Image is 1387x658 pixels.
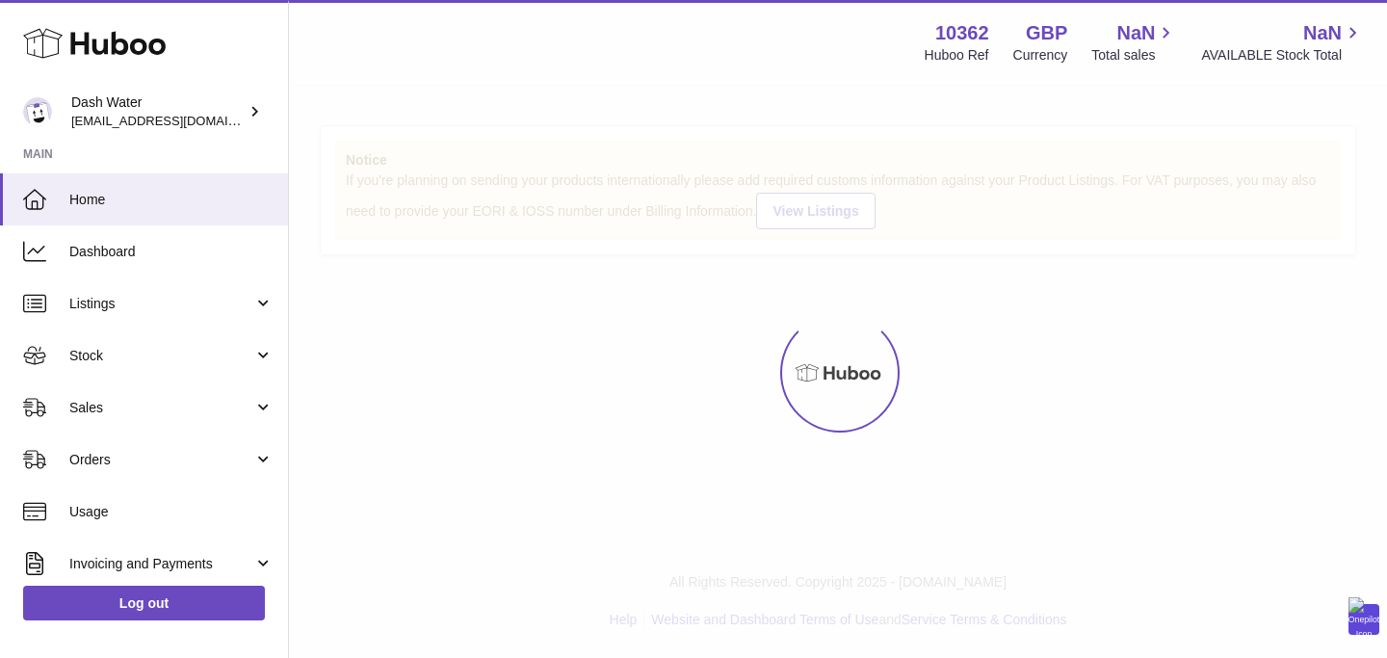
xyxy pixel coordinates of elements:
[935,20,989,46] strong: 10362
[1303,20,1342,46] span: NaN
[23,586,265,620] a: Log out
[69,295,253,313] span: Listings
[69,347,253,365] span: Stock
[69,399,253,417] span: Sales
[925,46,989,65] div: Huboo Ref
[69,243,274,261] span: Dashboard
[71,113,283,128] span: [EMAIL_ADDRESS][DOMAIN_NAME]
[1013,46,1068,65] div: Currency
[1201,46,1364,65] span: AVAILABLE Stock Total
[69,503,274,521] span: Usage
[71,93,245,130] div: Dash Water
[1091,46,1177,65] span: Total sales
[23,97,52,126] img: bea@dash-water.com
[1091,20,1177,65] a: NaN Total sales
[1116,20,1155,46] span: NaN
[1026,20,1067,46] strong: GBP
[69,555,253,573] span: Invoicing and Payments
[69,191,274,209] span: Home
[69,451,253,469] span: Orders
[1201,20,1364,65] a: NaN AVAILABLE Stock Total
